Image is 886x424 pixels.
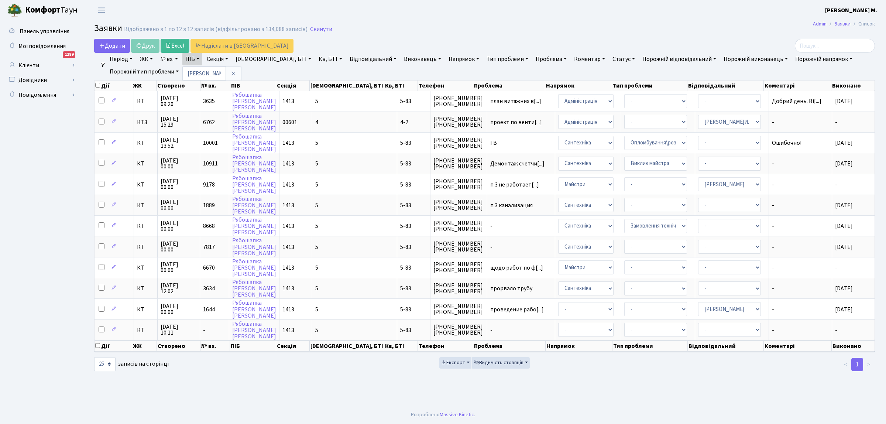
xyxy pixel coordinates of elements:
span: [DATE] 00:00 [161,241,197,253]
a: № вх. [157,53,181,65]
th: ЖК [132,341,157,352]
span: [PHONE_NUMBER] [PHONE_NUMBER] [433,241,484,253]
span: [DATE] 09:20 [161,95,197,107]
span: Мої повідомлення [18,42,66,50]
a: ПІБ [182,53,202,65]
span: 1413 [282,284,294,293]
th: [DEMOGRAPHIC_DATA], БТІ [310,81,384,91]
a: Довідники [4,73,78,88]
span: [DATE] 15:29 [161,116,197,128]
span: [PHONE_NUMBER] [PHONE_NUMBER] [433,261,484,273]
span: КТ [137,285,154,291]
a: Напрямок [446,53,482,65]
span: 5 [315,97,318,105]
span: 5-83 [400,160,411,168]
a: Панель управління [4,24,78,39]
span: [PHONE_NUMBER] [PHONE_NUMBER] [433,137,484,149]
nav: breadcrumb [802,16,886,32]
span: - [772,202,829,208]
th: Тип проблеми [612,81,688,91]
span: [DATE] 13:52 [161,137,197,149]
b: Комфорт [25,4,61,16]
span: прорвало трубу [490,285,552,291]
span: [DATE] 00:00 [161,261,197,273]
span: 9178 [203,181,215,189]
th: Створено [157,341,201,352]
span: [DATE] [835,201,853,209]
span: - [772,307,829,312]
span: [DATE] 00:00 [161,158,197,170]
a: Статус [609,53,638,65]
a: Клієнти [4,58,78,73]
span: 4 [315,118,318,126]
a: Massive Kinetic [440,411,474,418]
span: - [772,244,829,250]
th: Коментарі [764,81,832,91]
span: [DATE] 00:00 [161,178,197,190]
span: п.3 канализация [490,202,552,208]
span: 5 [315,139,318,147]
span: 7817 [203,243,215,251]
span: проведение рабо[...] [490,305,544,314]
span: КТ3 [137,119,154,125]
a: [PERSON_NAME] М. [825,6,877,15]
a: Тип проблеми [484,53,531,65]
span: Ошибочно! [772,140,829,146]
span: - [835,118,837,126]
a: Скинути [310,26,332,33]
a: Рябошапка[PERSON_NAME][PERSON_NAME] [232,195,276,216]
span: Додати [99,42,125,50]
a: Період [107,53,135,65]
span: ГВ [490,140,552,146]
span: 6762 [203,118,215,126]
span: - [835,181,837,189]
span: КТ [137,161,154,167]
span: 10001 [203,139,218,147]
a: Очистити фільтри [183,65,244,78]
span: п.3 не работает[...] [490,181,539,189]
span: 5 [315,181,318,189]
th: ПІБ [230,341,276,352]
span: 1413 [282,160,294,168]
th: Кв, БТІ [384,341,418,352]
th: Тип проблеми [612,341,688,352]
label: записів на сторінці [94,357,169,371]
span: 5-83 [400,305,411,314]
th: Секція [276,341,310,352]
th: [DEMOGRAPHIC_DATA], БТІ [310,341,384,352]
span: 6670 [203,264,215,272]
span: [PHONE_NUMBER] [PHONE_NUMBER] [433,220,484,232]
span: 4-2 [400,118,408,126]
a: Мої повідомлення1189 [4,39,78,54]
span: 1413 [282,264,294,272]
b: [PERSON_NAME] М. [825,6,877,14]
div: Відображено з 1 по 12 з 12 записів (відфільтровано з 134,088 записів). [124,26,309,33]
span: - [490,327,552,333]
th: Відповідальний [687,81,763,91]
span: 5 [315,243,318,251]
a: Рябошапка[PERSON_NAME][PERSON_NAME] [232,278,276,299]
span: [PHONE_NUMBER] [PHONE_NUMBER] [433,303,484,315]
span: КТ [137,140,154,146]
span: [DATE] [835,97,853,105]
a: Рябошапка[PERSON_NAME][PERSON_NAME] [232,299,276,320]
span: КТ [137,223,154,229]
span: [DATE] 10:11 [161,324,197,336]
a: [DEMOGRAPHIC_DATA], БТІ [233,53,314,65]
span: 3634 [203,284,215,293]
button: Видимість стовпців [472,357,530,369]
span: КТ [137,307,154,312]
span: 1413 [282,326,294,334]
span: [DATE] 12:02 [161,283,197,294]
span: [DATE] [835,222,853,230]
a: Коментар [571,53,608,65]
span: 5-83 [400,264,411,272]
th: № вх. [200,341,230,352]
span: [PHONE_NUMBER] [PHONE_NUMBER] [433,95,484,107]
a: Заявки [834,20,851,28]
th: Коментарі [764,341,832,352]
span: 00601 [282,118,297,126]
span: 5-83 [400,201,411,209]
span: [DATE] [835,284,853,293]
a: Додати [94,39,130,53]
